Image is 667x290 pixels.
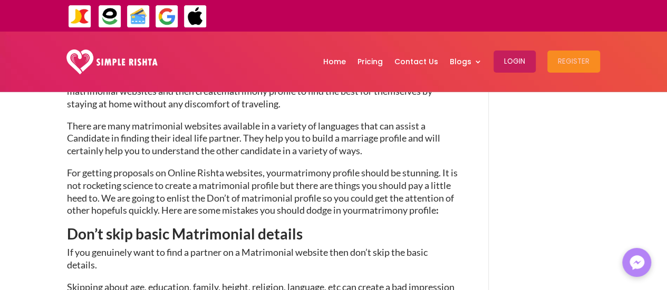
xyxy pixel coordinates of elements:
span: For getting proposals on Online Rishta websites, your [67,167,285,178]
a: Pricing [357,34,383,89]
img: Messenger [626,252,647,273]
span: matrimony profile [221,85,296,97]
span: but there are things you should pay a little heed to. We are going to enlist the Don’t of matrimo... [67,179,454,216]
img: GooglePay-icon [155,5,179,28]
span: There are many matrimonial websites available in a variety of languages that can assist a Candida... [67,120,440,157]
span: Don’t skip basic Matrimonial details [67,225,303,243]
span: matrimony profile [285,167,360,178]
a: Login [494,34,536,89]
span: If you genuinely want to find a partner on a Matrimonial website then don’t skip the basic details. [67,246,428,271]
span: : [436,204,439,216]
span: matrimony profile [362,204,436,216]
img: ApplePay-icon [183,5,207,28]
button: Register [547,51,600,73]
span: We are not Living in an age where parents or elders of the family will search for a proposal and ... [67,23,458,97]
a: Register [547,34,600,89]
span: should be stunning. It is not rocketing science to create a matrimonial profile [67,167,458,191]
button: Login [494,51,536,73]
img: EasyPaisa-icon [98,5,122,28]
a: Blogs [450,34,482,89]
img: JazzCash-icon [68,5,92,28]
img: Credit Cards [127,5,150,28]
span: to find the best for themselves by staying at home without any discomfort of traveling. [67,85,432,109]
a: Contact Us [394,34,438,89]
a: Home [323,34,346,89]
